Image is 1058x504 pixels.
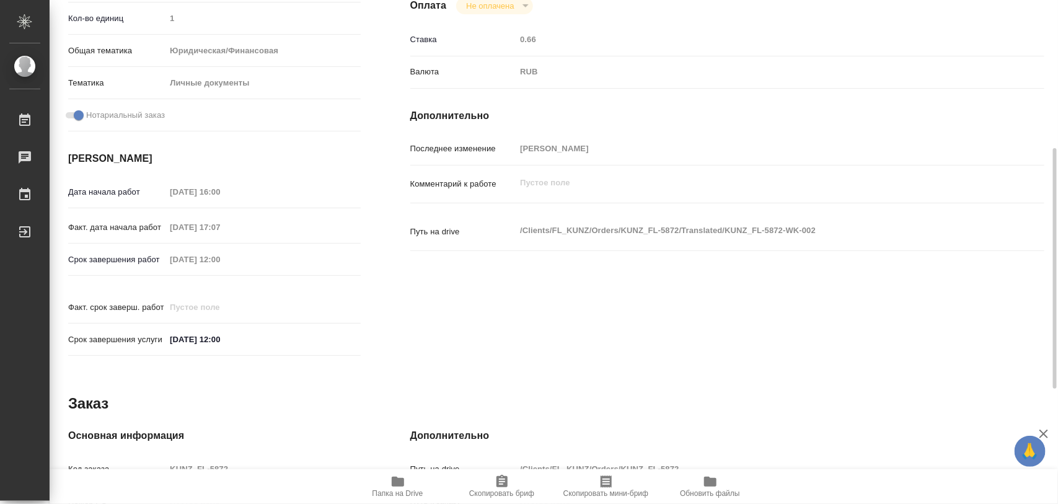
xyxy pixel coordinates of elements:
[516,61,991,82] div: RUB
[165,40,360,61] div: Юридическая/Финансовая
[516,220,991,241] textarea: /Clients/FL_KUNZ/Orders/KUNZ_FL-5872/Translated/KUNZ_FL-5872-WK-002
[68,334,165,346] p: Срок завершения услуги
[165,73,360,94] div: Личные документы
[68,254,165,266] p: Срок завершения работ
[410,226,516,238] p: Путь на drive
[165,330,274,348] input: ✎ Введи что-нибудь
[563,489,648,498] span: Скопировать мини-бриф
[346,469,450,504] button: Папка на Drive
[658,469,762,504] button: Обновить файлы
[165,218,274,236] input: Пустое поле
[68,428,361,443] h4: Основная информация
[516,460,991,478] input: Пустое поле
[68,394,108,413] h2: Заказ
[1015,436,1046,467] button: 🙏
[68,221,165,234] p: Факт. дата начала работ
[86,109,165,122] span: Нотариальный заказ
[68,301,165,314] p: Факт. срок заверш. работ
[410,428,1044,443] h4: Дополнительно
[165,250,274,268] input: Пустое поле
[68,151,361,166] h4: [PERSON_NAME]
[410,33,516,46] p: Ставка
[165,460,360,478] input: Пустое поле
[410,66,516,78] p: Валюта
[410,108,1044,123] h4: Дополнительно
[165,298,274,316] input: Пустое поле
[469,489,534,498] span: Скопировать бриф
[165,9,360,27] input: Пустое поле
[1020,438,1041,464] span: 🙏
[410,178,516,190] p: Комментарий к работе
[680,489,740,498] span: Обновить файлы
[68,463,165,475] p: Код заказа
[554,469,658,504] button: Скопировать мини-бриф
[68,186,165,198] p: Дата начала работ
[516,139,991,157] input: Пустое поле
[516,30,991,48] input: Пустое поле
[410,463,516,475] p: Путь на drive
[450,469,554,504] button: Скопировать бриф
[410,143,516,155] p: Последнее изменение
[68,77,165,89] p: Тематика
[165,183,274,201] input: Пустое поле
[68,45,165,57] p: Общая тематика
[462,1,518,11] button: Не оплачена
[68,12,165,25] p: Кол-во единиц
[373,489,423,498] span: Папка на Drive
